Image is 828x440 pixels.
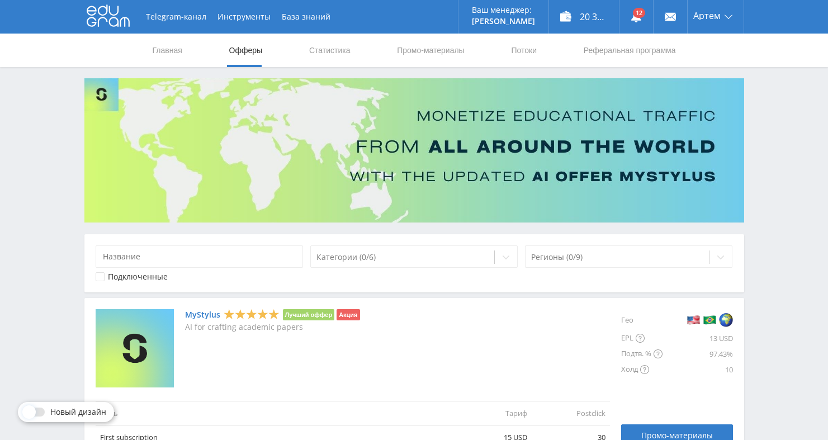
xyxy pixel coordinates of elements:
a: Статистика [308,34,352,67]
div: 5 Stars [224,309,280,320]
div: Подтв. % [621,346,663,362]
li: Лучший оффер [283,309,335,320]
div: 97.43% [663,346,733,362]
span: Новый дизайн [50,408,106,417]
p: Ваш менеджер: [472,6,535,15]
span: Артем [693,11,721,20]
a: Главная [152,34,183,67]
div: Подключенные [108,272,168,281]
a: Офферы [228,34,264,67]
div: Холд [621,362,663,377]
a: Реферальная программа [583,34,677,67]
a: Потоки [510,34,538,67]
td: Postclick [532,401,610,425]
img: MyStylus [96,309,174,387]
img: Banner [84,78,744,223]
div: 13 USD [663,330,733,346]
span: Промо-материалы [641,431,713,440]
a: Промо-материалы [396,34,465,67]
li: Акция [337,309,359,320]
div: 10 [663,362,733,377]
td: Тариф [453,401,532,425]
div: EPL [621,330,663,346]
p: AI for crafting academic papers [185,323,360,332]
input: Название [96,245,304,268]
div: Гео [621,309,663,330]
a: MyStylus [185,310,220,319]
td: Цель [96,401,453,425]
p: [PERSON_NAME] [472,17,535,26]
